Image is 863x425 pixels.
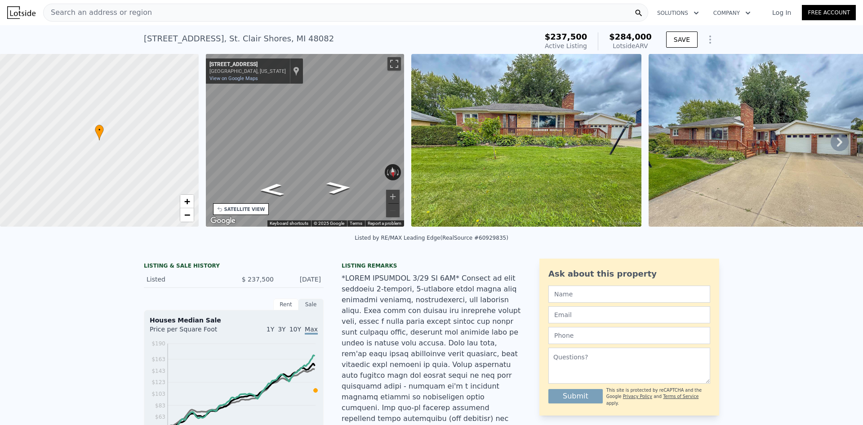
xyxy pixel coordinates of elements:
[184,209,190,220] span: −
[151,391,165,397] tspan: $103
[224,206,265,213] div: SATELLITE VIEW
[387,57,401,71] button: Toggle fullscreen view
[316,179,361,197] path: Go West, Violet St
[206,54,405,227] div: Map
[209,76,258,81] a: View on Google Maps
[761,8,802,17] a: Log In
[411,54,641,227] img: Sale: 167531041 Parcel: 127834231
[342,262,521,269] div: Listing remarks
[180,195,194,208] a: Zoom in
[95,125,104,140] div: •
[548,389,603,403] button: Submit
[663,394,698,399] a: Terms of Service
[95,126,104,134] span: •
[184,196,190,207] span: +
[208,215,238,227] img: Google
[701,31,719,49] button: Show Options
[206,54,405,227] div: Street View
[548,286,710,303] input: Name
[545,32,587,41] span: $237,500
[706,5,758,21] button: Company
[548,327,710,344] input: Phone
[298,299,324,310] div: Sale
[666,31,698,48] button: SAVE
[396,164,401,180] button: Rotate clockwise
[208,215,238,227] a: Open this area in Google Maps (opens a new window)
[180,208,194,222] a: Zoom out
[209,68,286,74] div: [GEOGRAPHIC_DATA], [US_STATE]
[548,306,710,323] input: Email
[155,403,165,409] tspan: $83
[606,387,710,407] div: This site is protected by reCAPTCHA and the Google and apply.
[548,268,710,280] div: Ask about this property
[151,356,165,362] tspan: $163
[150,316,318,325] div: Houses Median Sale
[147,275,227,284] div: Listed
[386,190,400,203] button: Zoom in
[155,414,165,420] tspan: $63
[609,32,652,41] span: $284,000
[209,61,286,68] div: [STREET_ADDRESS]
[609,41,652,50] div: Lotside ARV
[389,164,397,180] button: Reset the view
[289,326,301,333] span: 10Y
[545,42,587,49] span: Active Listing
[314,221,344,226] span: © 2025 Google
[270,220,308,227] button: Keyboard shortcuts
[386,204,400,217] button: Zoom out
[385,164,390,180] button: Rotate counterclockwise
[278,326,285,333] span: 3Y
[305,326,318,335] span: Max
[273,299,298,310] div: Rent
[249,181,294,199] path: Go East, Violet St
[355,235,508,241] div: Listed by RE/MAX Leading Edge (RealSource #60929835)
[242,276,274,283] span: $ 237,500
[144,32,334,45] div: [STREET_ADDRESS] , St. Clair Shores , MI 48082
[281,275,321,284] div: [DATE]
[650,5,706,21] button: Solutions
[151,368,165,374] tspan: $143
[144,262,324,271] div: LISTING & SALE HISTORY
[7,6,36,19] img: Lotside
[151,340,165,347] tspan: $190
[293,66,299,76] a: Show location on map
[623,394,652,399] a: Privacy Policy
[151,379,165,385] tspan: $123
[368,221,401,226] a: Report a problem
[267,326,274,333] span: 1Y
[350,221,362,226] a: Terms (opens in new tab)
[802,5,856,20] a: Free Account
[44,7,152,18] span: Search an address or region
[150,325,234,339] div: Price per Square Foot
